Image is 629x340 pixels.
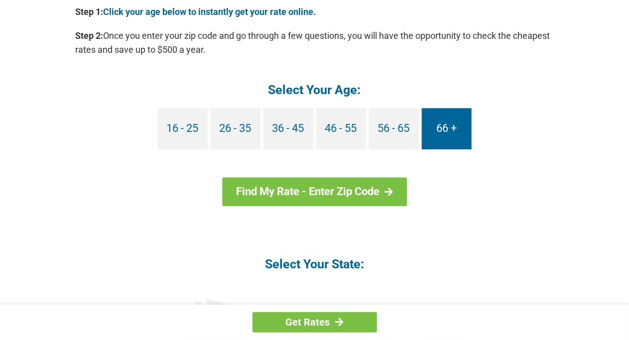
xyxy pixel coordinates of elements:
h4: Select Your Age: [76,82,554,98]
a: 26 - 35 [211,108,260,149]
b: Step 2: [76,30,104,41]
a: 36 - 45 [263,108,313,149]
b: Step 1: [76,6,104,17]
a: Click your age below to instantly get your rate online. [104,6,316,17]
a: Get Rates [252,312,377,333]
a: Find My Rate - Enter Zip Code [222,177,407,206]
a: 16 - 25 [158,108,208,149]
a: 46 - 55 [316,108,366,149]
h4: Select Your State: [76,256,554,272]
p: Once you enter your zip code and go through a few questions, you will have the opportunity to che... [76,29,554,57]
a: 56 - 65 [369,108,419,149]
a: 66 + [422,108,472,149]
